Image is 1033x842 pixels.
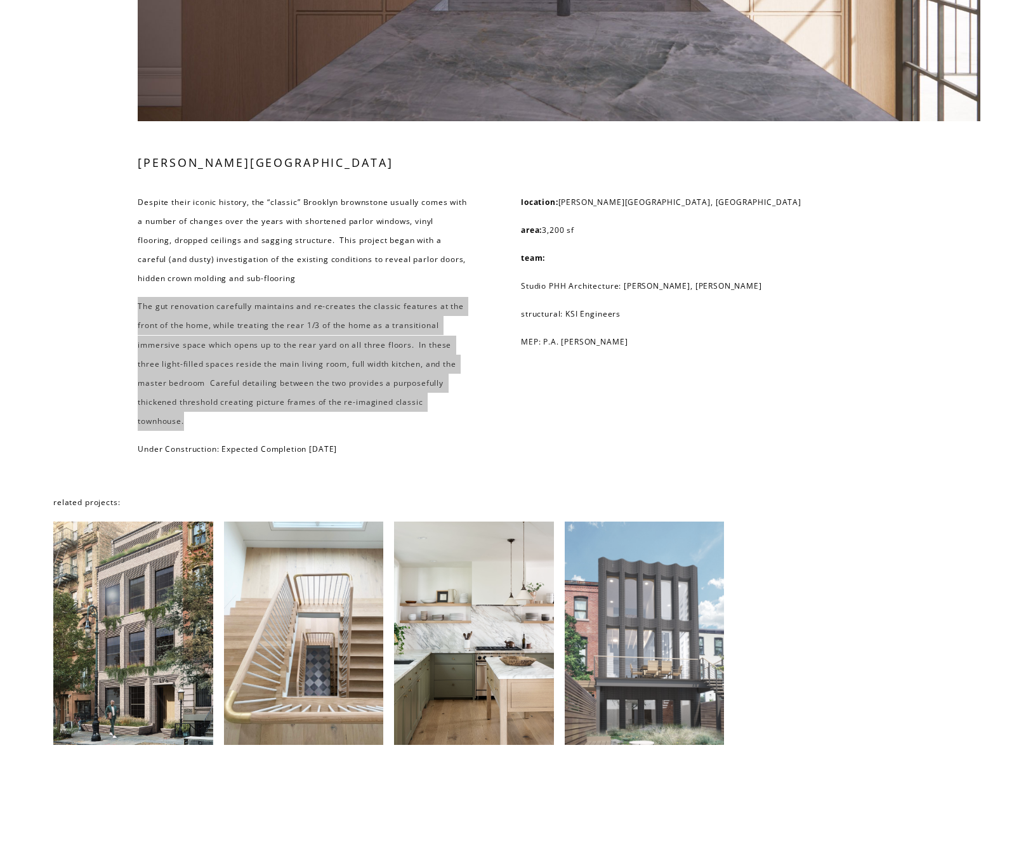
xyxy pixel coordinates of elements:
[521,277,810,296] p: Studio PHH Architecture: [PERSON_NAME], [PERSON_NAME]
[138,155,470,171] h3: [PERSON_NAME][GEOGRAPHIC_DATA]
[521,332,810,352] p: MEP: P.A. [PERSON_NAME]
[521,305,810,324] p: structural: KSI Engineers
[521,225,542,235] strong: area:
[521,193,810,212] p: [PERSON_NAME][GEOGRAPHIC_DATA], [GEOGRAPHIC_DATA]
[138,297,470,431] p: The gut renovation carefully maintains and re-creates the classic features at the front of the ho...
[138,193,470,289] p: Despite their iconic history, the “classic” Brooklyn brownstone usually comes with a number of ch...
[521,197,558,207] strong: location:
[521,221,810,240] p: 3,200 sf
[521,253,545,263] strong: team:
[138,440,470,459] p: Under Construction: Expected Completion [DATE]
[53,493,298,512] p: related projects:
